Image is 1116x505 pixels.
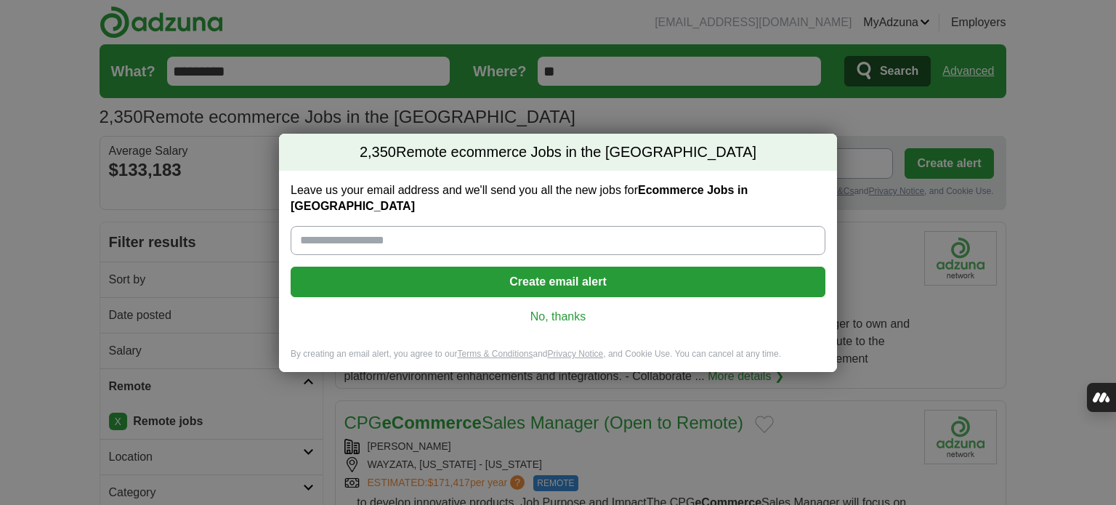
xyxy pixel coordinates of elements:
[279,134,837,171] h2: Remote ecommerce Jobs in the [GEOGRAPHIC_DATA]
[360,142,396,163] span: 2,350
[548,349,604,359] a: Privacy Notice
[279,348,837,372] div: By creating an email alert, you agree to our and , and Cookie Use. You can cancel at any time.
[302,309,814,325] a: No, thanks
[457,349,533,359] a: Terms & Conditions
[291,267,825,297] button: Create email alert
[291,182,825,214] label: Leave us your email address and we'll send you all the new jobs for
